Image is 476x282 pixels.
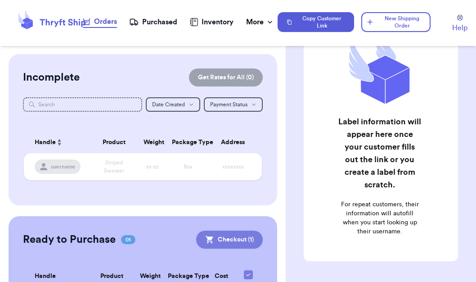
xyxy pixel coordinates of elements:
[146,97,200,112] button: Date Created
[23,97,142,112] input: Search
[222,164,244,169] span: xxxxxxxx
[452,15,467,33] a: Help
[246,17,274,27] div: More
[210,102,247,107] span: Payment Status
[129,17,177,27] a: Purchased
[338,115,421,191] h2: Label information will appear here once your customer fills out the link or you create a label fr...
[138,132,166,153] th: Weight
[278,12,354,32] button: Copy Customer Link
[121,235,135,244] span: 01
[452,23,467,33] span: Help
[209,132,261,153] th: Address
[23,232,116,247] h2: Ready to Purchase
[83,16,117,28] a: Orders
[35,138,56,147] span: Handle
[196,231,263,249] button: Checkout (1)
[146,164,159,169] span: xx oz
[104,160,124,173] span: Striped Sweater
[56,137,63,148] button: Sort ascending
[189,68,263,86] button: Get Rates for All (0)
[51,163,75,170] span: username
[35,272,56,281] span: Handle
[23,70,80,85] h2: Incomplete
[152,102,185,107] span: Date Created
[184,164,193,169] span: Box
[204,97,263,112] button: Payment Status
[190,17,234,27] a: Inventory
[90,132,138,153] th: Product
[83,16,117,27] div: Orders
[361,12,431,32] button: New Shipping Order
[166,132,209,153] th: Package Type
[338,200,421,236] p: For repeat customers, their information will autofill when you start looking up their username.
